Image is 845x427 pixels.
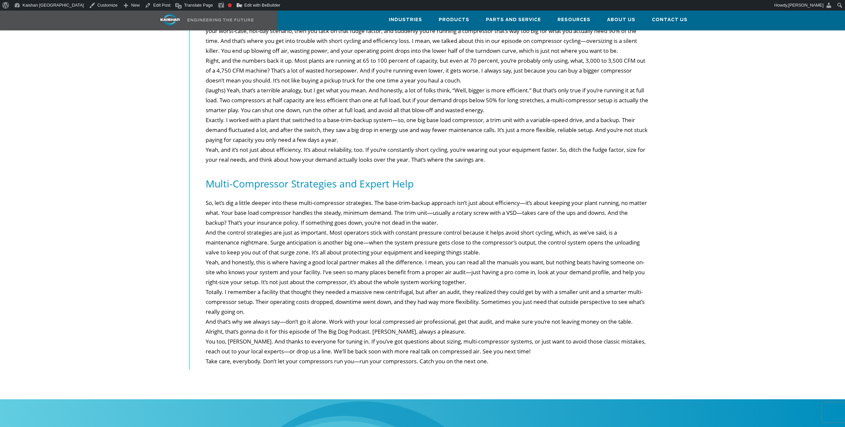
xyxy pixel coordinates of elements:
[788,3,824,8] span: [PERSON_NAME]
[486,11,541,29] a: Parts and Service
[558,16,591,24] span: Resources
[145,14,195,25] img: kaishan logo
[607,16,635,24] span: About Us
[439,16,469,24] span: Products
[652,11,688,29] a: Contact Us
[389,16,422,24] span: Industries
[206,175,650,193] h2: Multi-Compressor Strategies and Expert Help
[145,11,262,30] a: Kaishan USA
[439,11,469,29] a: Products
[558,11,591,29] a: Resources
[652,16,688,24] span: Contact Us
[486,16,541,24] span: Parts and Service
[228,3,232,7] div: Focus keyphrase not set
[187,18,253,21] img: Engineering the future
[389,11,422,29] a: Industries
[607,11,635,29] a: About Us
